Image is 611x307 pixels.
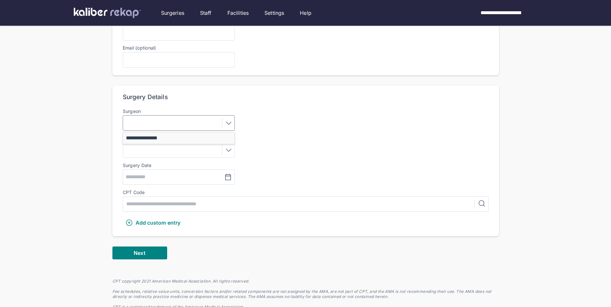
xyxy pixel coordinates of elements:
[227,9,249,17] a: Facilities
[74,8,141,18] img: kaliber labs logo
[300,9,311,17] a: Help
[264,9,284,17] a: Settings
[200,9,212,17] a: Staff
[112,279,499,284] div: CPT copyright 2021 American Medical Association. All rights reserved.
[126,173,175,181] input: MM/DD/YYYY
[134,250,145,256] span: Next
[123,45,156,51] label: Email (optional)
[112,289,499,299] div: Fee schedules, relative value units, conversion factors and/or related components are not assigne...
[125,219,181,227] div: Add custom entry
[123,163,152,168] div: Surgery Date
[123,93,168,101] div: Surgery Details
[123,109,235,114] label: Surgeon
[123,190,489,195] div: CPT Code
[112,247,167,259] button: Next
[161,9,184,17] a: Surgeries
